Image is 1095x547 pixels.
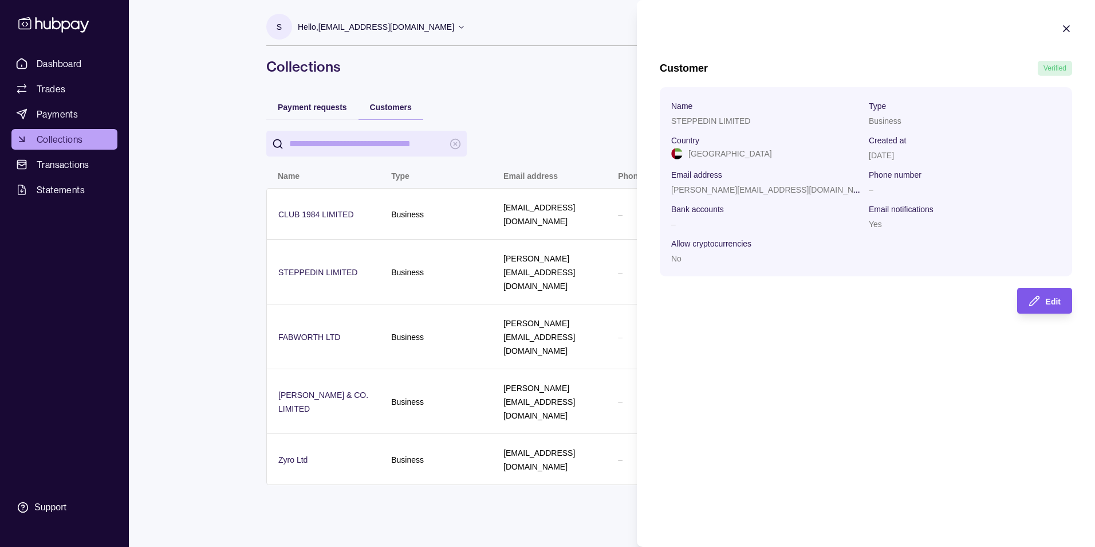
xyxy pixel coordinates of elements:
[1043,64,1066,72] span: Verified
[869,101,886,111] p: Type
[688,147,772,160] p: [GEOGRAPHIC_DATA]
[869,170,921,179] p: Phone number
[1017,288,1072,314] button: Edit
[671,170,722,179] p: Email address
[671,101,692,111] p: Name
[869,205,933,214] p: Email notifications
[869,151,894,160] p: [DATE]
[869,116,901,126] p: Business
[671,205,724,214] p: Bank accounts
[1046,297,1061,306] span: Edit
[671,136,699,145] p: Country
[869,220,882,229] p: Yes
[671,183,873,195] p: [PERSON_NAME][EMAIL_ADDRESS][DOMAIN_NAME]
[869,136,906,145] p: Created at
[671,116,750,126] p: STEPPEDIN LIMITED
[671,239,751,248] p: Allow cryptocurrencies
[671,254,682,263] p: No
[671,220,676,229] p: –
[660,62,708,75] h1: Customer
[869,185,873,194] p: –
[671,148,683,159] img: ae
